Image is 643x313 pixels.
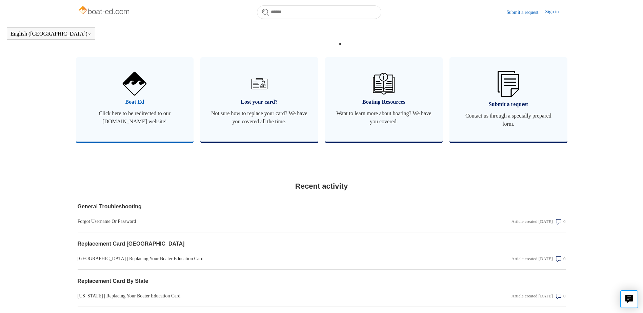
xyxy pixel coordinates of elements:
[511,293,553,299] div: Article created [DATE]
[78,277,419,285] a: Replacement Card By State
[449,57,567,142] a: Submit a request Contact us through a specially prepared form.
[498,71,519,97] img: 01HZPCYW3NK71669VZTW7XY4G9
[210,109,308,126] span: Not sure how to replace your card? We have you covered all the time.
[76,57,194,142] a: Boat Ed Click here to be redirected to our [DOMAIN_NAME] website!
[511,218,553,225] div: Article created [DATE]
[78,203,419,211] a: General Troubleshooting
[200,57,318,142] a: Lost your card? Not sure how to replace your card? We have you covered all the time.
[210,98,308,106] span: Lost your card?
[11,31,92,37] button: English ([GEOGRAPHIC_DATA])
[78,255,419,262] a: [GEOGRAPHIC_DATA] | Replacing Your Boater Education Card
[123,72,146,96] img: 01HZPCYVNCVF44JPJQE4DN11EA
[545,8,565,16] a: Sign in
[506,9,545,16] a: Submit a request
[620,290,638,308] button: Live chat
[460,112,557,128] span: Contact us through a specially prepared form.
[460,100,557,108] span: Submit a request
[78,181,566,192] h2: Recent activity
[257,5,381,19] input: Search
[335,98,433,106] span: Boating Resources
[78,292,419,299] a: [US_STATE] | Replacing Your Boater Education Card
[78,4,132,18] img: Boat-Ed Help Center home page
[511,255,553,262] div: Article created [DATE]
[325,57,443,142] a: Boating Resources Want to learn more about boating? We have you covered.
[86,98,184,106] span: Boat Ed
[86,109,184,126] span: Click here to be redirected to our [DOMAIN_NAME] website!
[78,218,419,225] a: Forgot Username Or Password
[78,240,419,248] a: Replacement Card [GEOGRAPHIC_DATA]
[248,73,270,95] img: 01HZPCYVT14CG9T703FEE4SFXC
[335,109,433,126] span: Want to learn more about boating? We have you covered.
[373,73,395,95] img: 01HZPCYVZMCNPYXCC0DPA2R54M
